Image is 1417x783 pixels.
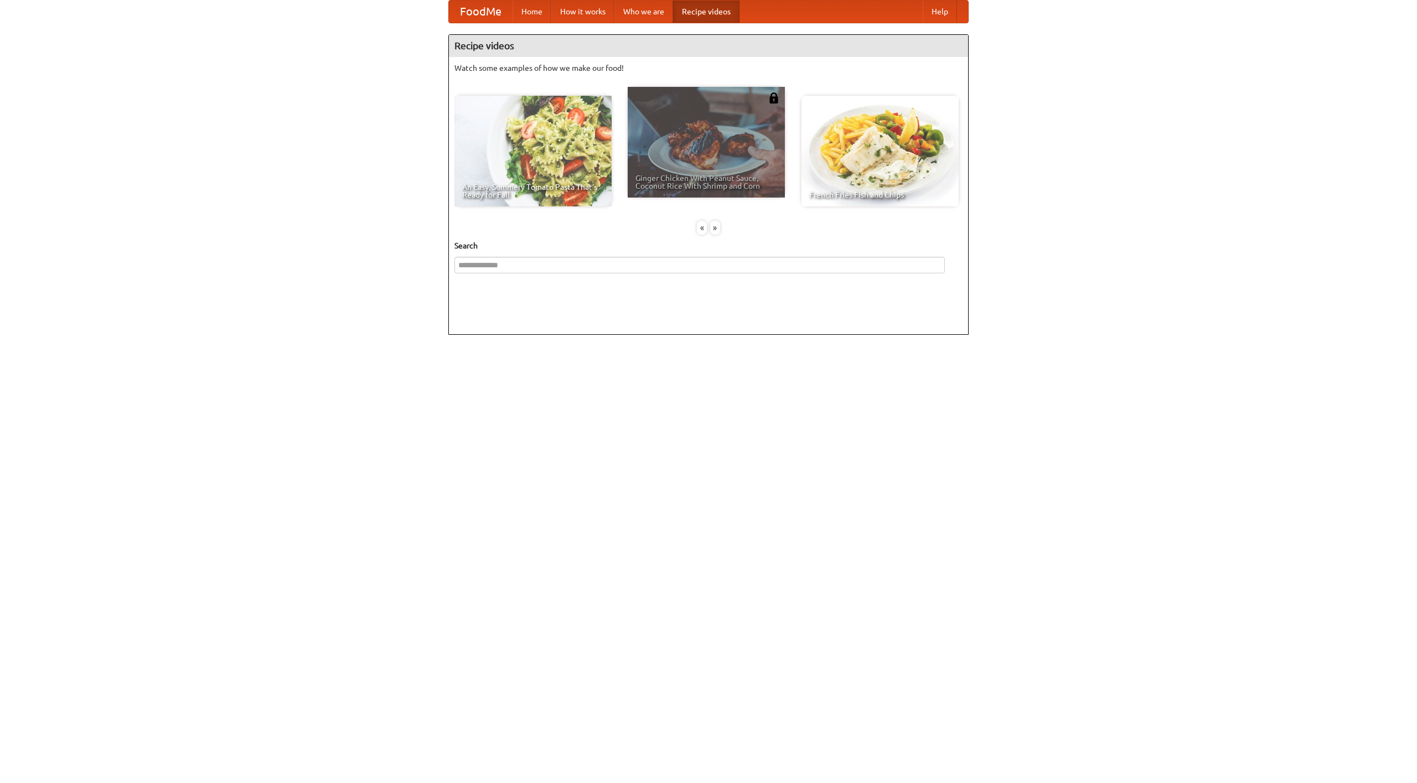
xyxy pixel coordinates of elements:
[454,96,612,206] a: An Easy, Summery Tomato Pasta That's Ready for Fall
[710,221,720,235] div: »
[449,1,513,23] a: FoodMe
[801,96,959,206] a: French Fries Fish and Chips
[454,63,963,74] p: Watch some examples of how we make our food!
[551,1,614,23] a: How it works
[768,92,779,103] img: 483408.png
[449,35,968,57] h4: Recipe videos
[454,240,963,251] h5: Search
[462,183,604,199] span: An Easy, Summery Tomato Pasta That's Ready for Fall
[809,191,951,199] span: French Fries Fish and Chips
[923,1,957,23] a: Help
[513,1,551,23] a: Home
[614,1,673,23] a: Who we are
[697,221,707,235] div: «
[673,1,739,23] a: Recipe videos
